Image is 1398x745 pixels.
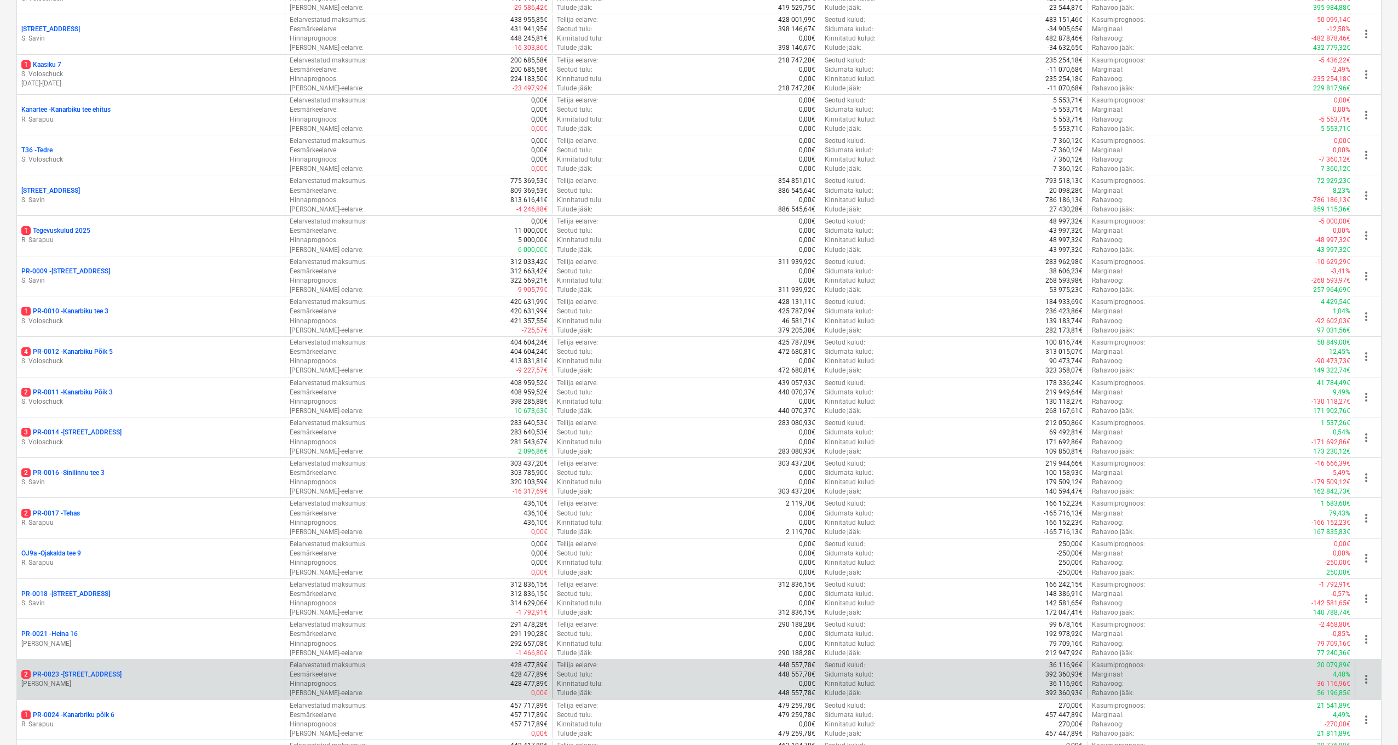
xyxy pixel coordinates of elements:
p: Marginaal : [1092,146,1124,155]
p: Seotud kulud : [825,96,865,105]
p: [STREET_ADDRESS] [21,25,80,34]
p: Marginaal : [1092,105,1124,114]
span: more_vert [1360,350,1373,363]
p: 0,00% [1333,146,1350,155]
p: Eelarvestatud maksumus : [290,136,367,146]
p: Rahavoo jääk : [1092,43,1134,53]
p: Rahavoog : [1092,236,1124,245]
p: 0,00€ [531,146,548,155]
p: 398 146,67€ [778,25,815,34]
span: 2 [21,388,31,397]
div: [STREET_ADDRESS]S. Savin [21,186,280,205]
div: OJ9a -Ojakalda tee 9R. Sarapuu [21,549,280,568]
p: 482 878,46€ [1045,34,1083,43]
div: 2PR-0016 -Sinilinnu tee 3S. Savin [21,468,280,487]
span: 2 [21,509,31,518]
p: 0,00€ [531,217,548,226]
p: Rahavoog : [1092,196,1124,205]
p: Kanartee - Kanarbiku tee ehitus [21,105,111,114]
div: 1PR-0010 -Kanarbiku tee 3S. Voloschuck [21,307,280,325]
p: Eesmärkeelarve : [290,65,338,74]
p: -2,49% [1331,65,1350,74]
p: 0,00€ [799,124,815,134]
p: Tulude jääk : [557,245,592,255]
p: Tellija eelarve : [557,176,598,186]
p: 312 663,42€ [510,267,548,276]
p: S. Savin [21,276,280,285]
p: 312 033,42€ [510,257,548,267]
p: Tellija eelarve : [557,15,598,25]
p: 432 779,32€ [1313,43,1350,53]
p: 0,00€ [531,136,548,146]
p: Tellija eelarve : [557,136,598,146]
p: Tellija eelarve : [557,257,598,267]
p: Sidumata kulud : [825,65,873,74]
p: [PERSON_NAME]-eelarve : [290,124,364,134]
div: 4PR-0012 -Kanarbiku Põik 5S. Voloschuck [21,347,280,366]
p: Kulude jääk : [825,164,861,174]
p: 0,00€ [1334,96,1350,105]
p: Hinnaprognoos : [290,155,338,164]
p: R. Sarapuu [21,558,280,568]
p: Tulude jääk : [557,164,592,174]
p: S. Voloschuck [21,438,280,447]
p: 23 544,87€ [1049,3,1083,13]
p: 793 518,13€ [1045,176,1083,186]
p: Eelarvestatud maksumus : [290,217,367,226]
p: -43 997,32€ [1048,245,1083,255]
p: 0,00€ [799,65,815,74]
p: -7 360,12€ [1051,164,1083,174]
p: 0,00€ [531,105,548,114]
p: 0,00€ [799,34,815,43]
p: Kasumiprognoos : [1092,15,1145,25]
p: -7 360,12€ [1051,146,1083,155]
p: Sidumata kulud : [825,186,873,196]
p: -3,41% [1331,267,1350,276]
p: Kinnitatud tulu : [557,34,603,43]
p: Kasumiprognoos : [1092,217,1145,226]
p: [STREET_ADDRESS] [21,186,80,196]
p: Kinnitatud kulud : [825,236,876,245]
div: 1Kaasiku 7S. Voloschuck[DATE]-[DATE] [21,60,280,88]
p: [DATE] - [DATE] [21,79,280,88]
p: 0,00€ [799,96,815,105]
p: 5 553,71€ [1321,124,1350,134]
p: 8,23% [1333,186,1350,196]
p: 7 360,12€ [1321,164,1350,174]
p: 218 747,28€ [778,84,815,93]
p: PR-0024 - Kanarbriku põik 6 [21,710,114,720]
div: PR-0018 -[STREET_ADDRESS]S. Savin [21,589,280,608]
p: Sidumata kulud : [825,105,873,114]
p: Kulude jääk : [825,84,861,93]
p: 5 553,71€ [1053,115,1083,124]
p: -786 186,13€ [1311,196,1350,205]
p: 0,00€ [531,164,548,174]
p: 483 151,46€ [1045,15,1083,25]
p: [PERSON_NAME]-eelarve : [290,84,364,93]
span: more_vert [1360,592,1373,605]
p: -12,58% [1327,25,1350,34]
p: 0,00€ [531,115,548,124]
p: -50 099,14€ [1315,15,1350,25]
p: 395 984,88€ [1313,3,1350,13]
p: 886 545,64€ [778,186,815,196]
p: Rahavoo jääk : [1092,3,1134,13]
p: Hinnaprognoos : [290,74,338,84]
p: Kinnitatud tulu : [557,74,603,84]
p: Kinnitatud kulud : [825,155,876,164]
p: Eesmärkeelarve : [290,267,338,276]
div: [STREET_ADDRESS]S. Savin [21,25,280,43]
p: Rahavoo jääk : [1092,124,1134,134]
p: Kinnitatud kulud : [825,34,876,43]
p: 27 430,28€ [1049,205,1083,214]
p: S. Savin [21,478,280,487]
p: Kasumiprognoos : [1092,176,1145,186]
p: Kinnitatud kulud : [825,74,876,84]
p: Seotud tulu : [557,105,592,114]
p: Seotud tulu : [557,25,592,34]
p: Hinnaprognoos : [290,196,338,205]
span: more_vert [1360,27,1373,41]
p: Hinnaprognoos : [290,276,338,285]
p: 200 685,58€ [510,65,548,74]
div: 1PR-0024 -Kanarbriku põik 6R. Sarapuu [21,710,280,729]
